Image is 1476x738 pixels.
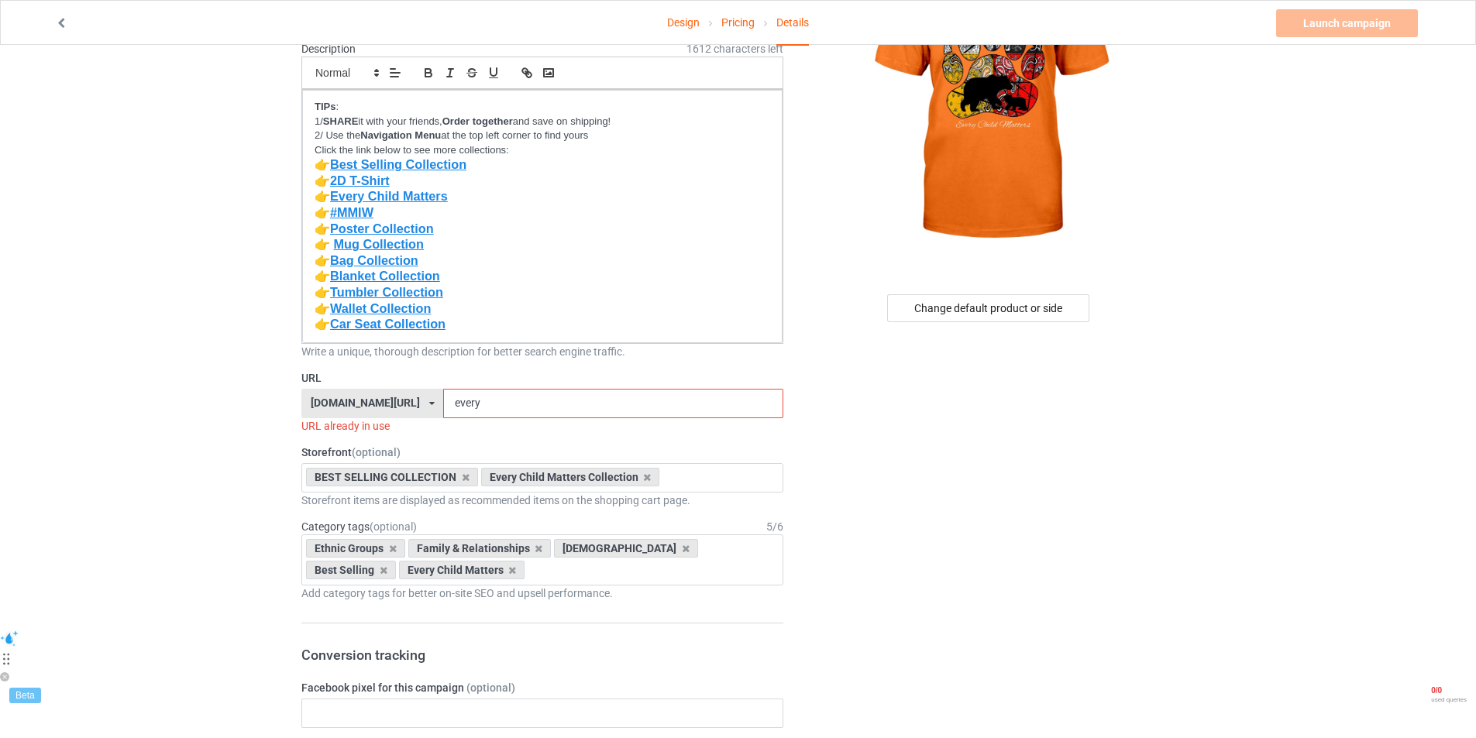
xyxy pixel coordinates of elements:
[667,1,700,44] a: Design
[315,253,330,267] strong: 👉
[330,205,373,219] a: #MMIW
[9,688,41,703] div: Beta
[330,173,390,187] a: 2D T-Shirt
[301,418,783,434] div: URL already in use
[315,221,330,235] strong: 👉
[306,561,396,579] div: Best Selling
[306,468,478,486] div: BEST SELLING COLLECTION
[315,189,330,203] strong: 👉
[330,301,431,315] a: Wallet Collection
[330,253,418,267] a: Bag Collection
[301,370,783,386] label: URL
[315,269,330,283] strong: 👉
[481,468,660,486] div: Every Child Matters Collection
[301,493,783,508] div: Storefront items are displayed as recommended items on the shopping cart page.
[554,539,698,558] div: [DEMOGRAPHIC_DATA]
[352,446,401,458] span: (optional)
[466,681,515,694] span: (optional)
[1431,686,1467,696] span: 0 / 0
[1431,696,1467,704] span: used queries
[301,519,417,534] label: Category tags
[408,539,552,558] div: Family & Relationships
[887,294,1089,322] div: Change default product or side
[360,129,441,141] strong: Navigation Menu
[330,285,443,299] a: Tumbler Collection
[301,43,356,55] label: Description
[315,173,330,187] strong: 👉
[334,237,424,251] a: Mug Collection
[370,520,417,533] span: (optional)
[399,561,525,579] div: Every Child Matters
[306,539,405,558] div: Ethnic Groups
[301,646,783,664] h3: Conversion tracking
[315,285,330,299] strong: 👉
[776,1,809,46] div: Details
[315,301,330,315] strong: 👉
[330,157,466,171] a: Best Selling Collection
[315,205,330,219] strong: 👉
[315,317,330,331] strong: 👉
[301,680,783,695] label: Facebook pixel for this campaign
[330,221,434,235] a: Poster Collection
[686,41,783,57] span: 1612 characters left
[721,1,755,44] a: Pricing
[315,157,330,171] strong: 👉
[315,129,770,143] p: 2/ Use the at the top left corner to find yours
[301,585,783,601] div: Add category tags for better on-site SEO and upsell performance.
[315,237,330,251] strong: 👉
[311,397,420,408] div: [DOMAIN_NAME][URL]
[330,317,446,331] a: Car Seat Collection
[330,189,448,203] a: Every Child Matters
[315,101,335,112] strong: TIPs
[301,344,783,359] div: Write a unique, thorough description for better search engine traffic.
[315,115,770,129] p: 1/ it with your friends, and save on shipping!
[330,269,440,283] a: Blanket Collection
[766,519,783,534] div: 5 / 6
[323,115,359,127] strong: SHARE
[442,115,513,127] strong: Order together
[315,143,770,158] p: Click the link below to see more collections:
[301,445,783,460] label: Storefront
[315,100,770,115] p: :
